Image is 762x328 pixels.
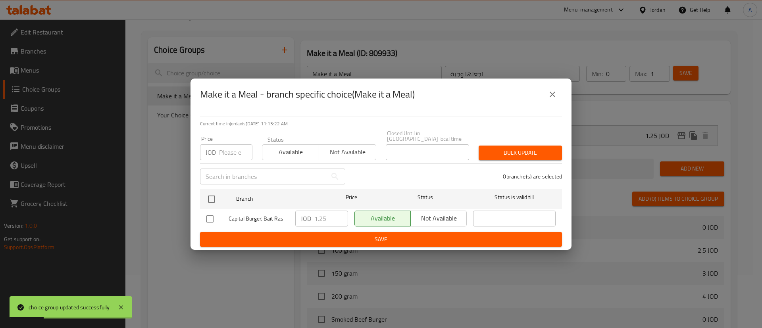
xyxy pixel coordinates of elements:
[314,211,348,226] input: Please enter price
[200,88,415,101] h2: Make it a Meal - branch specific choice(Make it a Meal)
[200,169,327,184] input: Search in branches
[200,232,562,247] button: Save
[200,120,562,127] p: Current time in Jordan is [DATE] 11:13:22 AM
[485,148,556,158] span: Bulk update
[325,192,378,202] span: Price
[503,173,562,180] p: 0 branche(s) are selected
[229,214,289,224] span: Capital Burger, Bait Ras
[473,192,556,202] span: Status is valid till
[543,85,562,104] button: close
[206,234,556,244] span: Save
[384,192,467,202] span: Status
[322,146,373,158] span: Not available
[206,148,216,157] p: JOD
[29,303,110,312] div: choice group updated successfully
[266,146,316,158] span: Available
[219,144,252,160] input: Please enter price
[319,144,376,160] button: Not available
[262,144,319,160] button: Available
[236,194,319,204] span: Branch
[479,146,562,160] button: Bulk update
[301,214,311,223] p: JOD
